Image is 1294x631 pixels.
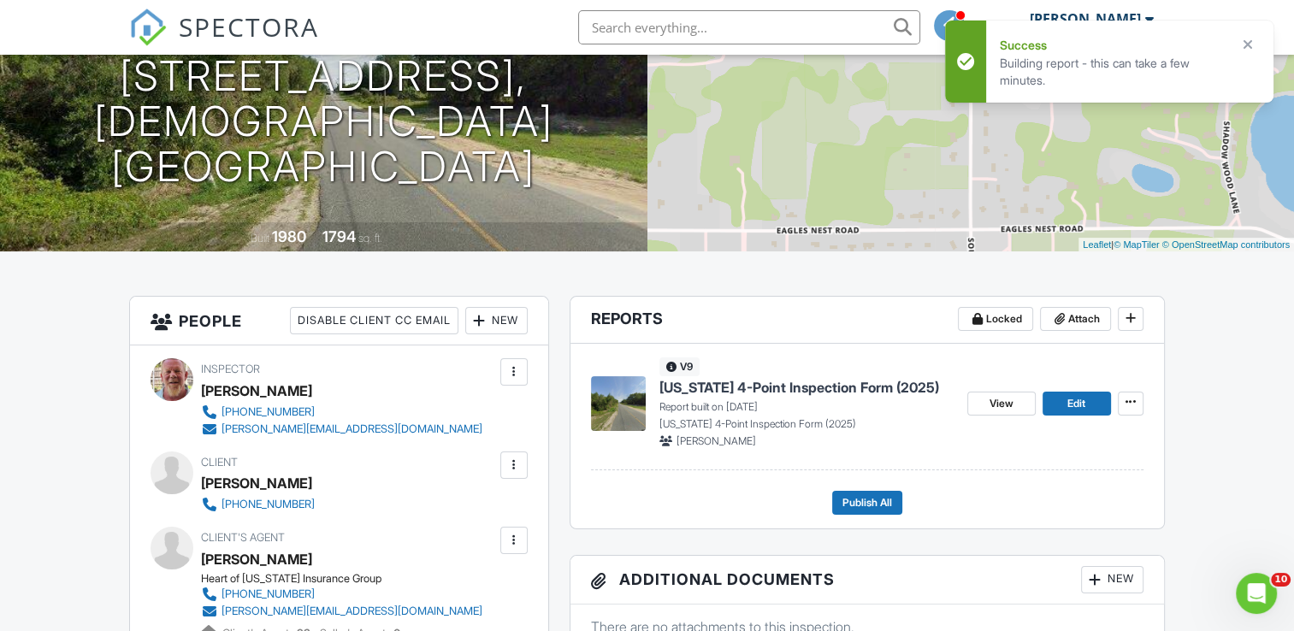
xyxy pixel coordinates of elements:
h3: People [130,297,547,345]
span: Client [201,456,238,469]
a: © MapTiler [1114,239,1160,250]
a: SPECTORA [129,23,319,59]
input: Search everything... [578,10,920,44]
div: [PERSON_NAME][EMAIL_ADDRESS][DOMAIN_NAME] [222,422,482,436]
div: New [1081,566,1143,593]
a: [PERSON_NAME][EMAIL_ADDRESS][DOMAIN_NAME] [201,421,482,438]
div: 1794 [322,227,356,245]
a: © OpenStreetMap contributors [1162,239,1290,250]
div: [PHONE_NUMBER] [222,405,315,419]
span: 10 [1271,573,1291,587]
div: | [1078,238,1294,252]
div: [PERSON_NAME][EMAIL_ADDRESS][DOMAIN_NAME] [222,604,482,618]
a: [PERSON_NAME][EMAIL_ADDRESS][DOMAIN_NAME] [201,603,482,620]
h1: [STREET_ADDRESS], [DEMOGRAPHIC_DATA][GEOGRAPHIC_DATA] [27,54,620,189]
div: [PHONE_NUMBER] [222,587,315,601]
div: [PERSON_NAME] [201,378,312,404]
span: SPECTORA [179,9,319,44]
a: [PHONE_NUMBER] [201,586,482,603]
span: Built [251,232,269,245]
div: [PHONE_NUMBER] [222,498,315,511]
a: [PHONE_NUMBER] [201,404,482,421]
span: sq. ft. [358,232,382,245]
h3: Additional Documents [570,556,1164,604]
div: Heart of [US_STATE] Insurance Group [201,572,496,586]
div: [PERSON_NAME] [1030,10,1141,27]
a: [PHONE_NUMBER] [201,496,315,513]
iframe: Intercom live chat [1236,573,1277,614]
a: [PERSON_NAME] [201,546,312,572]
div: 1980 [272,227,306,245]
div: [PERSON_NAME] [201,470,312,496]
div: Disable Client CC Email [290,307,458,334]
img: The Best Home Inspection Software - Spectora [129,9,167,46]
div: New [465,307,528,334]
span: Inspector [201,363,260,375]
span: Client's Agent [201,531,285,544]
a: Leaflet [1083,239,1111,250]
